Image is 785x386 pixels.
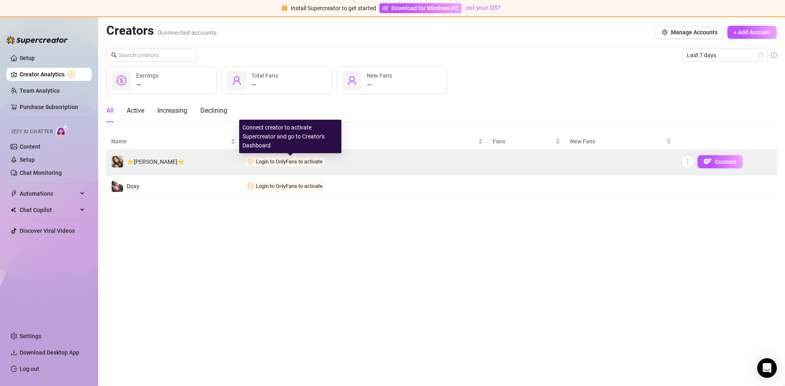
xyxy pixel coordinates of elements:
[488,134,565,149] th: Fans
[685,158,691,164] span: more
[20,156,35,163] a: Setup
[106,134,240,149] th: Name
[727,26,777,39] button: + Add Account
[671,29,718,36] span: Manage Accounts
[119,51,186,60] input: Search creators
[127,183,139,190] span: Doxy
[655,26,724,39] button: Manage Accounts
[248,158,253,164] span: clock-circle
[20,68,85,81] a: Creator Analytics exclamation-circle
[20,228,75,234] a: Discover Viral Videos
[757,358,777,378] div: Open Intercom Messenger
[239,120,341,153] div: Connect creator to activate Supercreator and go to Creator's Dashboard
[20,104,78,110] a: Purchase Subscription
[367,72,392,79] span: New Fans
[111,52,117,58] span: search
[733,29,771,36] span: + Add Account
[251,72,278,79] span: Total Fans
[136,80,159,90] div: —
[157,106,187,116] div: Increasing
[367,80,392,90] div: —
[20,170,62,176] a: Chat Monitoring
[20,333,41,339] a: Settings
[117,76,126,85] span: dollar-circle
[20,55,35,61] a: Setup
[20,143,40,150] a: Content
[570,137,665,146] span: New Fans
[771,52,777,58] span: info-circle
[565,134,676,149] th: New Fans
[20,87,60,94] a: Team Analytics
[200,106,227,116] div: Declining
[382,5,388,11] span: windows
[112,156,123,167] img: ⭐️Celeste⭐️
[466,4,500,11] a: not your OS?
[251,80,278,90] div: —
[704,157,712,165] img: OF
[698,155,743,168] button: OFConnect
[20,366,39,372] a: Log out
[127,106,144,116] div: Active
[20,187,78,200] span: Automations
[291,5,376,11] span: Install Supercreator to get started
[758,53,763,58] span: calendar
[248,183,253,188] span: clock-circle
[7,36,68,44] img: logo-BBDzfeDw.svg
[11,128,53,136] span: Izzy AI Chatter
[232,76,242,85] span: user
[379,3,462,13] a: Download for Windows PC
[347,76,357,85] span: user
[20,349,79,356] span: Download Desktop App
[106,106,114,116] div: All
[391,4,459,13] span: Download for Windows PC
[11,349,17,356] span: download
[112,181,123,192] img: Doxy
[245,137,476,146] span: Earnings
[282,5,287,11] span: exclamation-circle
[158,29,217,36] span: 0 connected accounts
[11,207,16,213] img: Chat Copilot
[715,158,737,165] span: Connect
[127,158,184,165] span: ⭐️[PERSON_NAME]⭐️
[240,134,488,149] th: Earnings
[256,183,323,189] span: Login to OnlyFans to activate
[687,49,763,61] span: Last 7 days
[11,190,17,197] span: thunderbolt
[106,23,217,38] h2: Creators
[256,158,323,165] span: Login to OnlyFans to activate
[662,29,668,35] span: setting
[136,72,159,79] span: Earnings
[111,137,229,146] span: Name
[56,125,69,136] img: AI Chatter
[493,137,554,146] span: Fans
[20,203,78,216] span: Chat Copilot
